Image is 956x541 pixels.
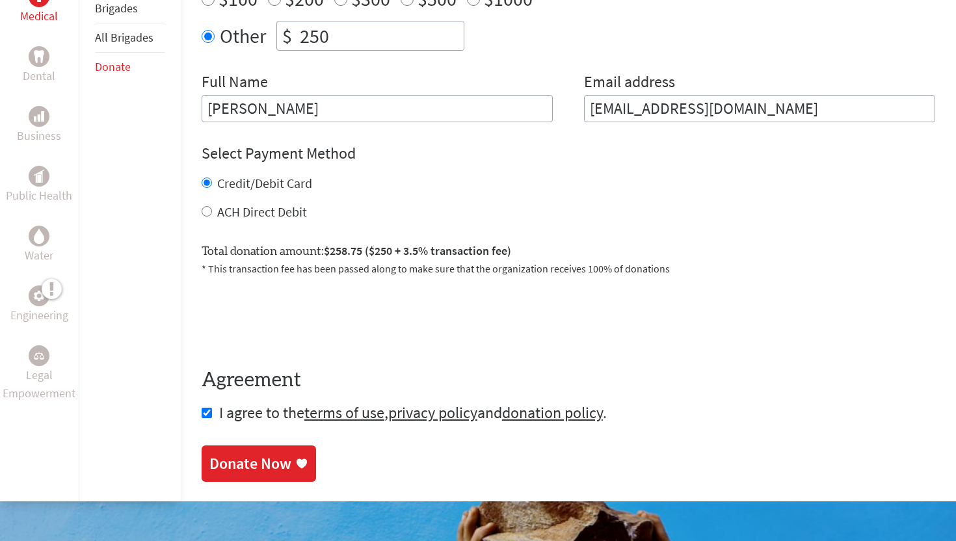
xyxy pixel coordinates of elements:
[10,306,68,324] p: Engineering
[324,243,511,258] span: $258.75 ($250 + 3.5% transaction fee)
[29,166,49,187] div: Public Health
[6,187,72,205] p: Public Health
[220,21,266,51] label: Other
[95,23,165,53] li: All Brigades
[29,285,49,306] div: Engineering
[584,95,935,122] input: Your Email
[388,402,477,423] a: privacy policy
[202,369,935,392] h4: Agreement
[23,67,55,85] p: Dental
[202,72,268,95] label: Full Name
[304,402,384,423] a: terms of use
[202,292,399,343] iframe: reCAPTCHA
[25,226,53,265] a: WaterWater
[17,106,61,145] a: BusinessBusiness
[277,21,297,50] div: $
[502,402,603,423] a: donation policy
[297,21,464,50] input: Enter Amount
[217,204,307,220] label: ACH Direct Debit
[202,242,511,261] label: Total donation amount:
[219,402,607,423] span: I agree to the , and .
[6,166,72,205] a: Public HealthPublic Health
[202,95,553,122] input: Enter Full Name
[584,72,675,95] label: Email address
[34,352,44,360] img: Legal Empowerment
[34,111,44,122] img: Business
[29,226,49,246] div: Water
[3,345,76,402] a: Legal EmpowermentLegal Empowerment
[217,175,312,191] label: Credit/Debit Card
[34,291,44,301] img: Engineering
[202,143,935,164] h4: Select Payment Method
[95,59,131,74] a: Donate
[23,46,55,85] a: DentalDental
[209,453,291,474] div: Donate Now
[202,445,316,482] a: Donate Now
[95,53,165,81] li: Donate
[17,127,61,145] p: Business
[34,51,44,63] img: Dental
[29,46,49,67] div: Dental
[3,366,76,402] p: Legal Empowerment
[202,261,935,276] p: * This transaction fee has been passed along to make sure that the organization receives 100% of ...
[34,229,44,244] img: Water
[34,170,44,183] img: Public Health
[10,285,68,324] a: EngineeringEngineering
[29,106,49,127] div: Business
[29,345,49,366] div: Legal Empowerment
[95,30,153,45] a: All Brigades
[25,246,53,265] p: Water
[20,7,58,25] p: Medical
